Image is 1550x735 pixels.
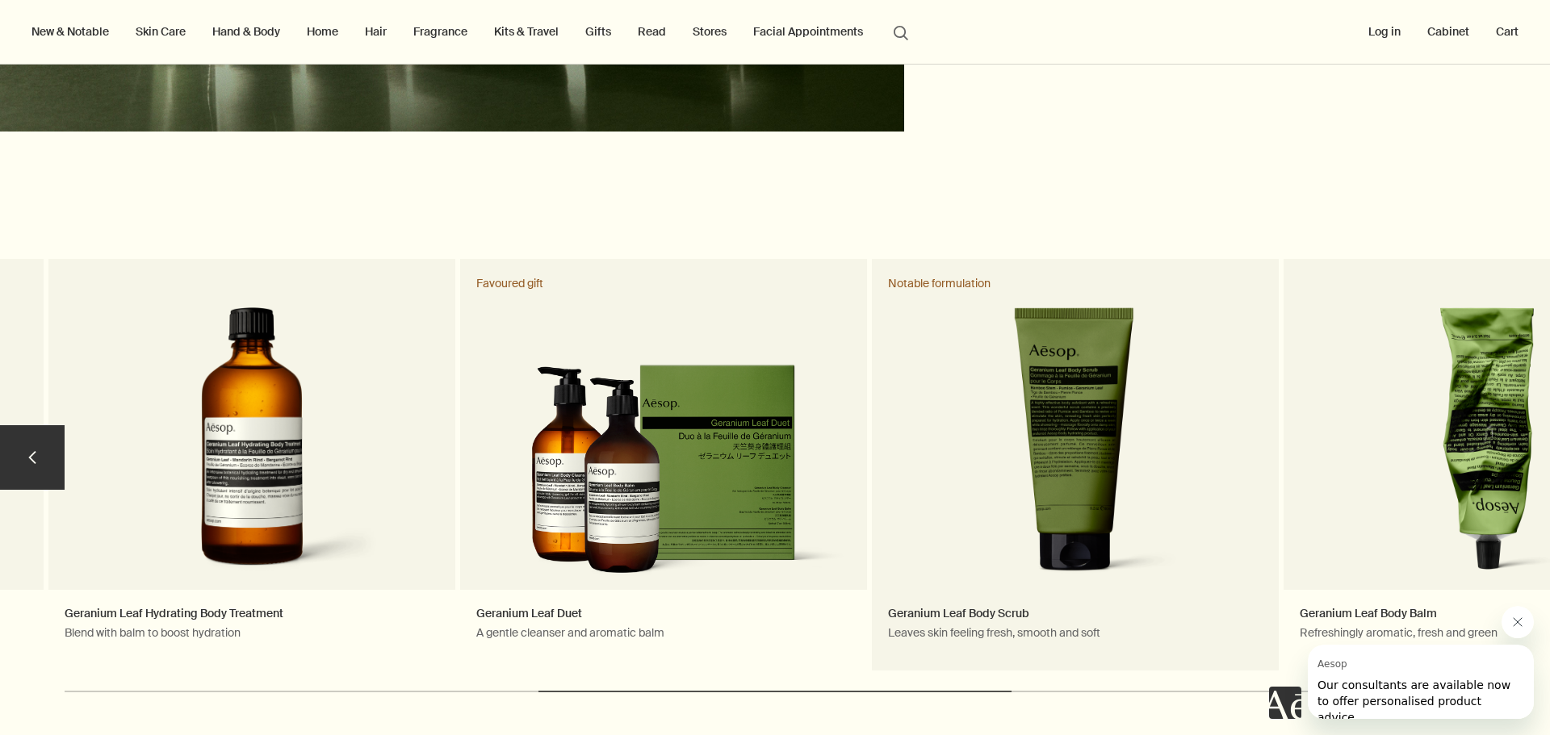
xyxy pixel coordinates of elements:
a: Read [635,21,669,42]
button: Cart [1493,21,1522,42]
a: Geranium Leaf DuetA gentle cleanser and aromatic balmGeranium Leaf Duet in outer carton Favoured ... [460,259,867,670]
button: Open search [886,16,915,47]
a: Hand & Body [209,21,283,42]
a: Geranium Leaf Body ScrubLeaves skin feeling fresh, smooth and softGeranium Leaf Body Scrub in gre... [872,259,1279,670]
a: Home [304,21,341,42]
button: Stores [689,21,730,42]
a: Skin Care [132,21,189,42]
iframe: no content [1269,687,1301,719]
button: New & Notable [28,21,112,42]
iframe: Message from Aesop [1308,645,1534,719]
a: Geranium Leaf Hydrating Body TreatmentBlend with balm to boost hydrationGeranium Leaf Hydrating B... [48,259,455,670]
a: Kits & Travel [491,21,562,42]
button: Log in [1365,21,1404,42]
a: Fragrance [410,21,471,42]
a: Hair [362,21,390,42]
a: Cabinet [1424,21,1472,42]
div: Aesop says "Our consultants are available now to offer personalised product advice.". Open messag... [1269,606,1534,719]
iframe: Close message from Aesop [1502,606,1534,638]
a: Facial Appointments [750,21,866,42]
a: Gifts [582,21,614,42]
span: Our consultants are available now to offer personalised product advice. [10,34,203,79]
